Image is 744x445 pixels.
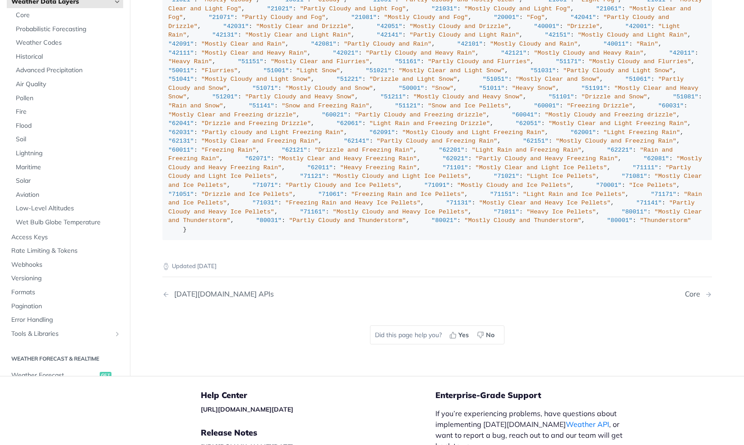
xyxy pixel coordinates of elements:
span: "42121" [501,50,527,56]
span: "62201" [439,147,465,153]
span: "20001" [494,14,519,21]
span: Maritime [16,163,121,172]
span: "Freezing Rain and Ice Pellets" [351,191,464,198]
span: "42081" [311,41,337,47]
a: Flood [11,119,123,133]
span: "Mostly Cloudy and Ice Pellets" [457,182,570,189]
span: "Snow and Freezing Rain" [282,102,369,109]
span: "51121" [395,102,421,109]
nav: Pagination Controls [162,281,712,307]
span: Rate Limiting & Tokens [11,246,121,255]
span: "Freezing Drizzle" [567,102,633,109]
a: Pollen [11,92,123,105]
span: Probabilistic Forecasting [16,25,121,34]
span: "Freezing Rain" [201,147,256,153]
a: Versioning [7,272,123,285]
span: "62031" [168,129,194,136]
span: Core [16,11,121,20]
span: "51171" [556,58,582,65]
span: "42101" [457,41,483,47]
span: "62131" [168,138,194,144]
span: "50001" [398,85,424,92]
span: "Thunderstorm" [640,217,691,224]
div: [DATE][DOMAIN_NAME] APIs [170,290,274,298]
a: Pagination [7,300,123,313]
span: "Partly Cloudy and Flurries" [428,58,530,65]
span: "Mostly Cloudy and Fog" [384,14,468,21]
span: "71021" [494,173,519,180]
a: Low-Level Altitudes [11,202,123,216]
a: Lightning [11,147,123,160]
div: Core [685,290,705,298]
span: "Mostly Cloudy and Flurries" [589,58,691,65]
span: "Flurries" [201,67,238,74]
a: Solar [11,174,123,188]
button: No [474,328,499,342]
span: No [486,330,494,340]
span: "71011" [494,209,519,215]
span: "42031" [223,23,249,30]
button: Yes [446,328,474,342]
span: "Fog" [527,14,545,21]
span: "42011" [669,50,695,56]
a: Access Keys [7,231,123,244]
span: "71071" [252,182,278,189]
span: "Mostly Clear and Rain" [201,41,285,47]
span: Flood [16,121,121,130]
span: "62051" [516,120,541,127]
span: Wet Bulb Globe Temperature [16,218,121,227]
span: "60041" [512,111,538,118]
a: Weather Codes [11,36,123,50]
span: "62081" [643,155,669,162]
span: "51161" [395,58,421,65]
span: "Mostly Clear and Light Snow" [398,67,504,74]
span: "42001" [625,23,651,30]
a: Rate Limiting & Tokens [7,244,123,258]
span: "Rain" [636,41,658,47]
span: "Mostly Clear and Light Ice Pellets" [476,164,607,171]
span: "62001" [570,129,596,136]
span: "Drizzle and Light Snow" [370,76,457,83]
span: "51141" [249,102,274,109]
h5: Help Center [201,390,435,401]
span: "51221" [337,76,362,83]
span: "Ice Pellets" [629,182,676,189]
div: Did this page help you? [370,325,504,344]
span: "Mostly Cloudy and Light Ice Pellets" [333,173,468,180]
a: Tools & LibrariesShow subpages for Tools & Libraries [7,327,123,341]
span: "Light Ice Pellets" [527,173,596,180]
span: "62091" [370,129,395,136]
span: "80001" [607,217,633,224]
span: "Freezing Rain and Heavy Ice Pellets" [285,199,421,206]
a: Webhooks [7,258,123,272]
a: Previous Page: Tomorrow.io APIs [162,290,398,298]
span: "60021" [322,111,347,118]
span: Error Handling [11,315,121,324]
a: Maritime [11,161,123,174]
span: "Partly Cloudy and Heavy Ice Pellets" [168,199,698,215]
a: Wet Bulb Globe Temperature [11,216,123,229]
span: Lightning [16,149,121,158]
span: "Mostly Cloudy and Light Rain" [578,32,687,38]
span: Versioning [11,274,121,283]
span: Soil [16,135,121,144]
span: "Heavy Rain" [168,58,212,65]
span: "Partly cloudy and Light Freezing Rain" [201,129,344,136]
span: "42051" [377,23,402,30]
span: "Mostly Clear and Light Rain" [245,32,351,38]
span: "Mostly Cloudy and Heavy Rain" [534,50,643,56]
span: "71111" [633,164,658,171]
a: Fire [11,105,123,119]
span: "Drizzle and Freezing Rain" [314,147,413,153]
span: "Partly Cloudy and Light Fog" [300,5,406,12]
span: "Mostly Clear and Heavy Rain" [201,50,307,56]
span: "Light Rain and Ice Pellets" [523,191,625,198]
span: "51081" [673,93,698,100]
span: Formats [11,288,121,297]
span: Advanced Precipitation [16,66,121,75]
span: Pagination [11,302,121,311]
span: "Light Freezing Rain" [603,129,680,136]
span: "70001" [596,182,622,189]
span: "Partly Cloudy and Snow" [168,76,688,92]
span: Pollen [16,94,121,103]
